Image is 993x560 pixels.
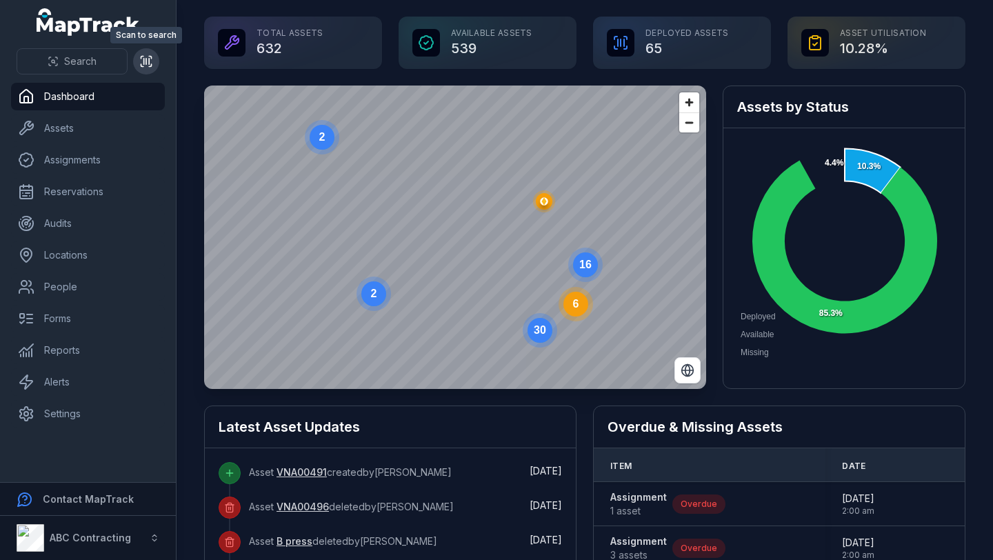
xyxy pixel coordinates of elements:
[672,494,725,514] div: Overdue
[319,131,325,143] text: 2
[204,86,706,389] canvas: Map
[11,83,165,110] a: Dashboard
[50,532,131,543] strong: ABC Contracting
[610,490,667,504] strong: Assignment
[674,357,701,383] button: Switch to Satellite View
[737,97,951,117] h2: Assets by Status
[530,499,562,511] time: 30/08/2025, 6:19:29 pm
[11,305,165,332] a: Forms
[679,92,699,112] button: Zoom in
[610,504,667,518] span: 1 asset
[610,490,667,518] a: Assignment1 asset
[608,417,951,437] h2: Overdue & Missing Assets
[11,241,165,269] a: Locations
[530,534,562,546] time: 30/08/2025, 6:19:29 pm
[530,534,562,546] span: [DATE]
[249,466,452,478] span: Asset created by [PERSON_NAME]
[842,536,874,550] span: [DATE]
[573,298,579,310] text: 6
[11,114,165,142] a: Assets
[11,273,165,301] a: People
[11,178,165,206] a: Reservations
[11,337,165,364] a: Reports
[579,259,592,270] text: 16
[741,312,776,321] span: Deployed
[672,539,725,558] div: Overdue
[679,112,699,132] button: Zoom out
[277,500,329,514] a: VNA00496
[741,330,774,339] span: Available
[43,493,134,505] strong: Contact MapTrack
[110,27,182,43] span: Scan to search
[610,461,632,472] span: Item
[371,288,377,299] text: 2
[530,465,562,477] span: [DATE]
[249,535,437,547] span: Asset deleted by [PERSON_NAME]
[530,465,562,477] time: 02/09/2025, 11:16:16 am
[11,368,165,396] a: Alerts
[842,492,874,506] span: [DATE]
[534,324,546,336] text: 30
[842,461,865,472] span: Date
[277,466,327,479] a: VNA00491
[277,534,312,548] a: B press
[842,492,874,517] time: 31/08/2024, 2:00:00 am
[11,400,165,428] a: Settings
[610,534,667,548] strong: Assignment
[11,210,165,237] a: Audits
[64,54,97,68] span: Search
[17,48,128,74] button: Search
[842,506,874,517] span: 2:00 am
[37,8,140,36] a: MapTrack
[741,348,769,357] span: Missing
[219,417,562,437] h2: Latest Asset Updates
[530,499,562,511] span: [DATE]
[249,501,454,512] span: Asset deleted by [PERSON_NAME]
[11,146,165,174] a: Assignments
